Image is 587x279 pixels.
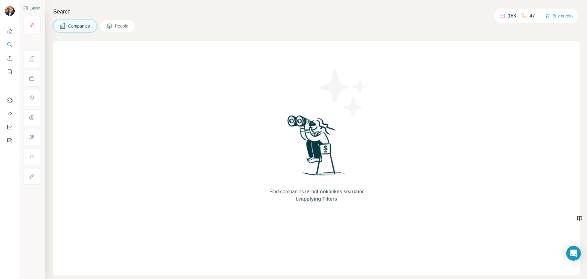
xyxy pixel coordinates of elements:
[5,26,15,37] button: Quick start
[545,12,574,20] button: Buy credits
[53,7,580,16] h4: Search
[5,66,15,77] button: My lists
[530,12,535,20] p: 47
[68,23,90,29] span: Companies
[115,23,129,29] span: People
[285,114,348,182] img: Surfe Illustration - Woman searching with binoculars
[5,122,15,133] button: Dashboard
[5,6,15,16] img: Avatar
[508,12,516,20] p: 163
[268,188,365,203] span: Find companies using or by
[301,196,337,202] span: applying Filters
[317,189,359,194] span: Lookalikes search
[5,108,15,119] button: Use Surfe API
[566,246,581,261] div: Open Intercom Messenger
[5,135,15,146] button: Feedback
[316,66,371,121] img: Surfe Illustration - Stars
[5,95,15,106] button: Use Surfe on LinkedIn
[5,53,15,64] button: Enrich CSV
[19,4,44,13] button: Show
[5,39,15,50] button: Search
